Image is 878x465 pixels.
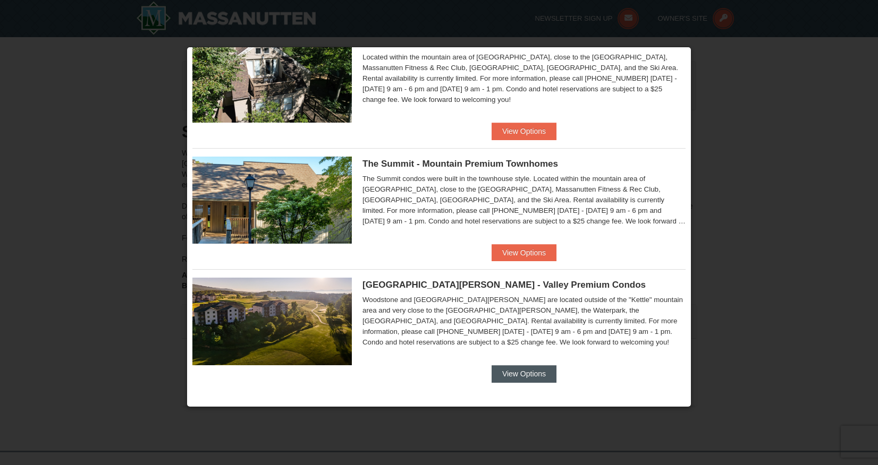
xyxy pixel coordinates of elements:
[362,280,646,290] span: [GEOGRAPHIC_DATA][PERSON_NAME] - Valley Premium Condos
[362,52,686,105] div: Located within the mountain area of [GEOGRAPHIC_DATA], close to the [GEOGRAPHIC_DATA], Massanutte...
[192,278,352,365] img: 19219041-4-ec11c166.jpg
[362,295,686,348] div: Woodstone and [GEOGRAPHIC_DATA][PERSON_NAME] are located outside of the "Kettle" mountain area an...
[362,159,558,169] span: The Summit - Mountain Premium Townhomes
[492,365,556,382] button: View Options
[492,244,556,261] button: View Options
[362,174,686,227] div: The Summit condos were built in the townhouse style. Located within the mountain area of [GEOGRAP...
[192,35,352,122] img: 19219019-2-e70bf45f.jpg
[192,157,352,244] img: 19219034-1-0eee7e00.jpg
[492,123,556,140] button: View Options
